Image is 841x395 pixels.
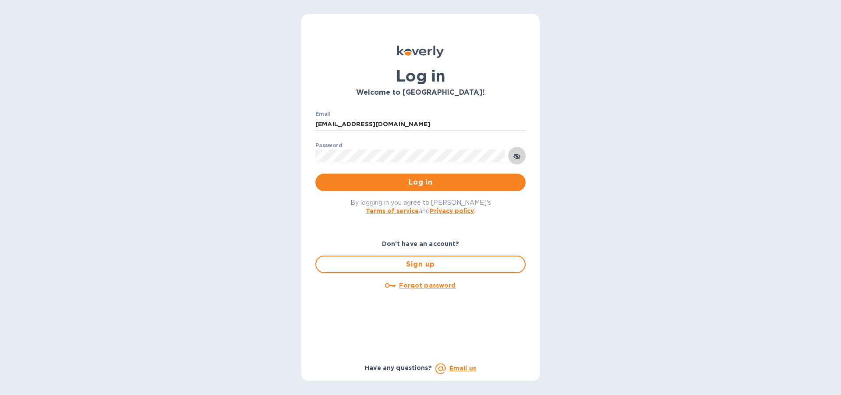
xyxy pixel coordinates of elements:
img: Koverly [397,46,444,58]
h1: Log in [315,67,526,85]
label: Password [315,143,342,148]
input: Enter email address [315,118,526,131]
button: toggle password visibility [508,147,526,164]
label: Email [315,111,331,117]
a: Terms of service [366,207,419,214]
span: By logging in you agree to [PERSON_NAME]'s and . [350,199,491,214]
a: Privacy policy [430,207,474,214]
u: Forgot password [399,282,456,289]
b: Don't have an account? [382,240,459,247]
button: Sign up [315,256,526,273]
span: Sign up [323,259,518,270]
span: Log in [322,177,519,188]
a: Email us [449,365,476,372]
h3: Welcome to [GEOGRAPHIC_DATA]! [315,89,526,97]
b: Have any questions? [365,364,432,371]
button: Log in [315,174,526,191]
